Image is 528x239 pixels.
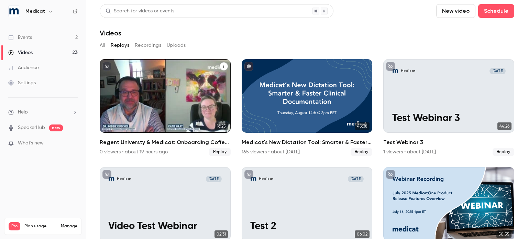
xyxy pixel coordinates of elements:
[392,68,399,74] img: Test Webinar 3
[215,122,228,130] span: 16:25
[206,176,222,182] span: [DATE]
[108,176,115,182] img: Video Test Webinar
[355,230,370,238] span: 06:02
[102,62,111,71] button: unpublished
[259,177,274,181] p: Medicat
[117,177,132,181] p: Medicat
[493,148,514,156] span: Replay
[8,34,32,41] div: Events
[383,59,514,156] a: Test Webinar 3Medicat[DATE]Test Webinar 344:26Test Webinar 31 viewers • about [DATE]Replay
[100,4,514,235] section: Videos
[8,64,39,71] div: Audience
[100,59,231,156] a: 16:25Regent Universty & Medicat: Onboarding Coffee Chat0 viewers • about 19 hours agoReplay
[401,69,416,73] p: Medicat
[108,220,222,232] p: Video Test Webinar
[383,149,436,155] div: 1 viewers • about [DATE]
[102,170,111,179] button: unpublished
[8,79,36,86] div: Settings
[392,112,506,124] p: Test Webinar 3
[49,124,63,131] span: new
[242,138,373,146] h2: Medicat's New Dictation Tool: Smarter & Faster Clinical Documentation
[100,40,105,51] button: All
[497,122,511,130] span: 44:26
[100,149,168,155] div: 0 viewers • about 19 hours ago
[18,109,28,116] span: Help
[386,170,395,179] button: unpublished
[111,40,129,51] button: Replays
[496,230,511,238] span: 50:55
[242,149,300,155] div: 165 viewers • about [DATE]
[25,8,45,15] h6: Medicat
[351,148,372,156] span: Replay
[355,122,370,130] span: 45:38
[100,59,231,156] li: Regent Universty & Medicat: Onboarding Coffee Chat
[8,109,78,116] li: help-dropdown-opener
[9,6,20,17] img: Medicat
[209,148,231,156] span: Replay
[135,40,161,51] button: Recordings
[24,224,57,229] span: Plan usage
[242,59,373,156] li: Medicat's New Dictation Tool: Smarter & Faster Clinical Documentation
[250,220,364,232] p: Test 2
[18,124,45,131] a: SpeakerHub
[100,29,121,37] h1: Videos
[489,68,505,74] span: [DATE]
[478,4,514,18] button: Schedule
[18,140,44,147] span: What's new
[250,176,257,182] img: Test 2
[8,49,33,56] div: Videos
[242,59,373,156] a: 45:38Medicat's New Dictation Tool: Smarter & Faster Clinical Documentation165 viewers • about [DA...
[348,176,364,182] span: [DATE]
[383,59,514,156] li: Test Webinar 3
[244,62,253,71] button: published
[61,224,77,229] a: Manage
[244,170,253,179] button: unpublished
[100,138,231,146] h2: Regent Universty & Medicat: Onboarding Coffee Chat
[436,4,475,18] button: New video
[383,138,514,146] h2: Test Webinar 3
[386,62,395,71] button: unpublished
[69,140,78,146] iframe: Noticeable Trigger
[214,230,228,238] span: 02:31
[9,222,20,230] span: Pro
[106,8,174,15] div: Search for videos or events
[167,40,186,51] button: Uploads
